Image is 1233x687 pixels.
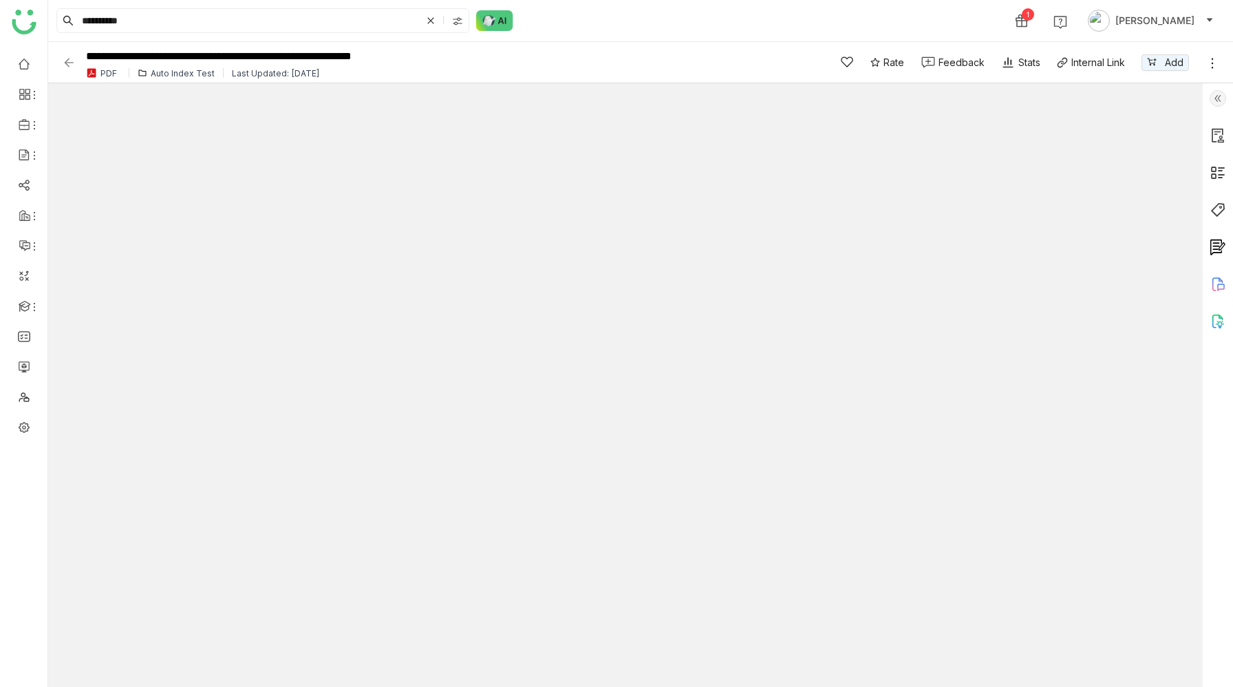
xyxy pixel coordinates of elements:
button: Add [1141,54,1189,71]
div: Auto Index Test [151,68,215,78]
img: ask-buddy-normal.svg [476,10,513,31]
img: search-type.svg [452,16,463,27]
img: logo [12,10,36,34]
img: feedback-1.svg [921,56,935,68]
div: Feedback [939,55,985,70]
img: help.svg [1053,15,1067,29]
img: folder.svg [138,68,147,78]
div: 1 [1022,8,1034,21]
span: [PERSON_NAME] [1115,13,1194,28]
button: [PERSON_NAME] [1085,10,1216,32]
img: avatar [1088,10,1110,32]
div: PDF [100,68,117,78]
img: pdf.svg [86,67,97,78]
div: Stats [1001,55,1040,70]
span: Add [1165,55,1183,70]
img: stats.svg [1001,56,1015,70]
div: Internal Link [1071,55,1125,70]
div: Last Updated: [DATE] [232,68,320,78]
span: Rate [883,55,904,70]
img: back [62,56,76,70]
